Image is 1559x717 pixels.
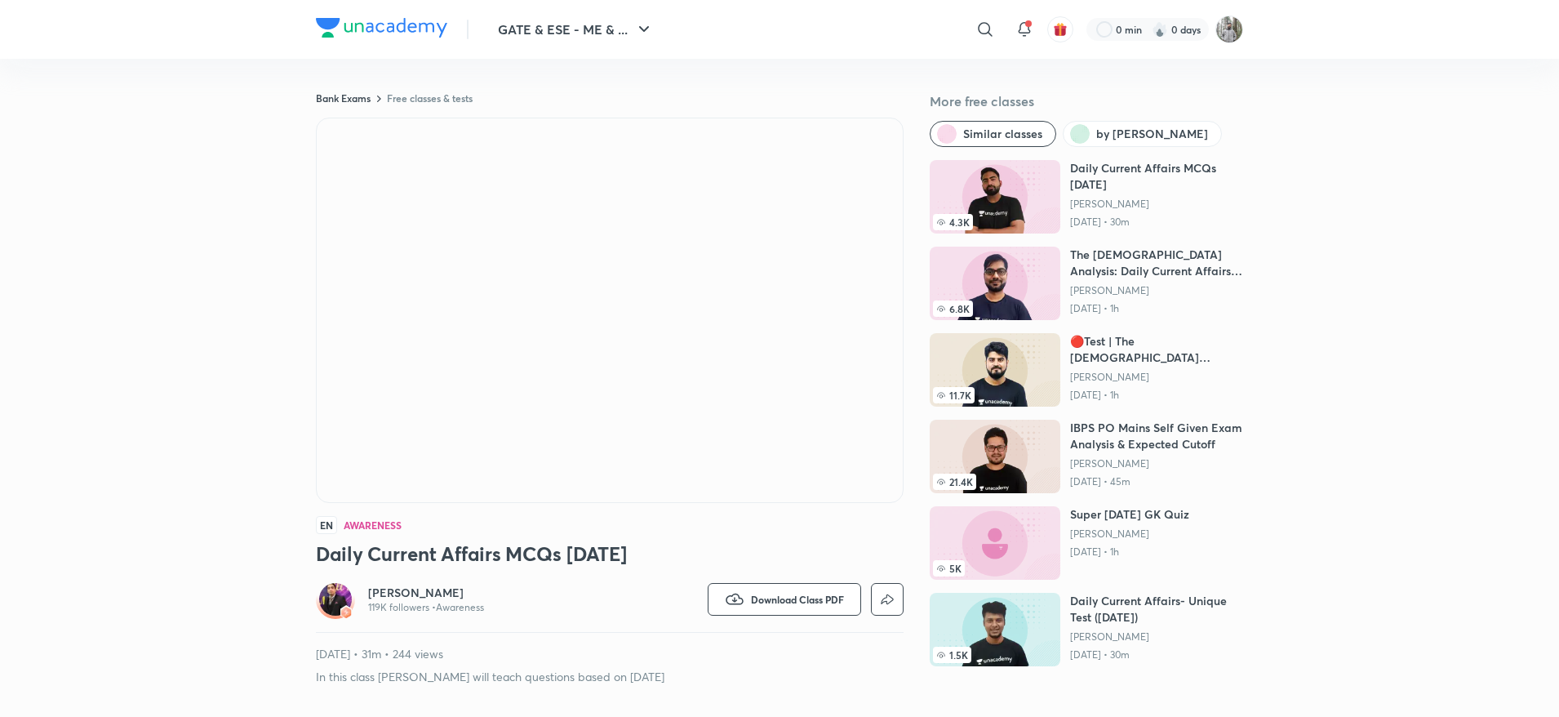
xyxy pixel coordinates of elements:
[319,583,352,616] img: Avatar
[1070,457,1243,470] a: [PERSON_NAME]
[316,516,337,534] span: EN
[316,580,355,619] a: Avatarbadge
[1215,16,1243,43] img: Koushik Dhenki
[1070,630,1243,644] a: [PERSON_NAME]
[1070,198,1243,211] a: [PERSON_NAME]
[1070,420,1243,452] h6: IBPS PO Mains Self Given Exam Analysis & Expected Cutoff
[344,520,401,530] h4: Awareness
[387,91,473,105] a: Free classes & tests
[933,214,973,230] span: 4.3K
[1070,333,1243,366] h6: 🔴Test | The [DEMOGRAPHIC_DATA] Editorial | 50 Questions | [DATE]🔴
[368,585,484,601] a: [PERSON_NAME]
[1070,528,1189,541] a: [PERSON_NAME]
[316,91,371,105] a: Bank Exams
[1152,21,1168,38] img: streak
[1070,247,1243,279] h6: The [DEMOGRAPHIC_DATA] Analysis: Daily Current Affairs ([DATE])
[1070,302,1243,315] p: [DATE] • 1h
[708,583,861,616] button: Download Class PDF
[1070,506,1189,523] h6: Super [DATE] GK Quiz
[317,118,903,502] iframe: Class
[488,13,664,46] button: GATE & ESE - ME & ...
[1070,371,1243,384] a: [PERSON_NAME]
[933,387,975,403] span: 11.7K
[1070,475,1243,488] p: [DATE] • 45m
[930,91,1243,111] h5: More free classes
[1096,126,1208,142] span: by Abhijeet Mishra
[1070,216,1243,229] p: [DATE] • 30m
[1070,284,1243,297] a: [PERSON_NAME]
[1070,648,1243,661] p: [DATE] • 30m
[316,541,904,567] h3: Daily Current Affairs MCQs [DATE]
[1053,22,1068,37] img: avatar
[1063,121,1222,147] button: by Abhijeet Mishra
[751,593,844,606] span: Download Class PDF
[963,126,1042,142] span: Similar classes
[1070,593,1243,626] h6: Daily Current Affairs- Unique Test ([DATE])
[933,301,973,317] span: 6.8K
[1047,16,1073,42] button: avatar
[316,646,904,662] p: [DATE] • 31m • 244 views
[316,18,447,38] img: Company Logo
[930,121,1056,147] button: Similar classes
[340,607,352,618] img: badge
[316,18,447,42] a: Company Logo
[1070,160,1243,193] h6: Daily Current Affairs MCQs [DATE]
[1070,546,1189,559] p: [DATE] • 1h
[933,474,976,490] span: 21.4K
[368,601,484,614] p: 119K followers • Awareness
[933,647,971,663] span: 1.5K
[1070,389,1243,402] p: [DATE] • 1h
[933,560,965,577] span: 5K
[316,669,904,685] p: In this class [PERSON_NAME] will teach questions based on [DATE]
